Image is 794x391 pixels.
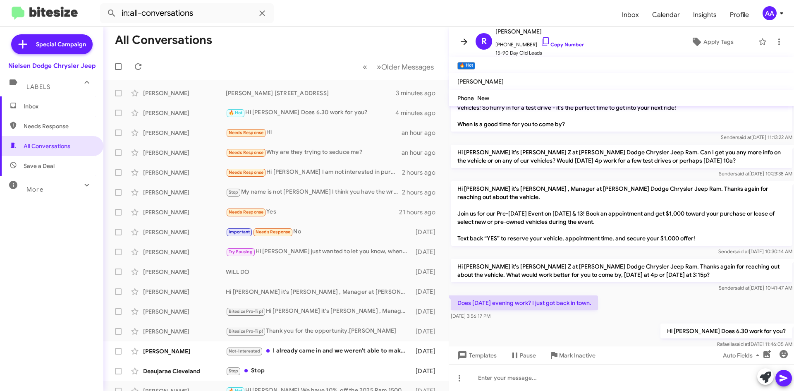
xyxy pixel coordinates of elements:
span: Templates [456,348,497,363]
span: Pause [520,348,536,363]
div: an hour ago [402,129,442,137]
div: 21 hours ago [399,208,442,216]
button: Templates [449,348,503,363]
span: More [26,186,43,193]
p: Hi [PERSON_NAME] it's [PERSON_NAME] , Manager at [PERSON_NAME] Dodge Chrysler Jeep Ram. Thanks ag... [451,181,792,246]
span: said at [734,248,749,254]
div: [PERSON_NAME] [STREET_ADDRESS] [226,89,396,97]
span: R [481,35,487,48]
input: Search [100,3,274,23]
div: Hi [PERSON_NAME] just wanted to let you know, when you come in to ask for [PERSON_NAME] [226,247,411,257]
div: [PERSON_NAME] [143,327,226,336]
span: Bitesize Pro-Tip! [229,329,263,334]
span: Important [229,229,250,235]
div: an hour ago [402,149,442,157]
span: Apply Tags [703,34,734,49]
span: Try Pausing [229,249,253,254]
small: 🔥 Hot [457,62,475,70]
div: [PERSON_NAME] [143,347,226,355]
span: Save a Deal [24,162,55,170]
div: [PERSON_NAME] [143,168,226,177]
div: [PERSON_NAME] [143,208,226,216]
button: Apply Tags [670,34,754,49]
button: Next [372,58,439,75]
div: [DATE] [411,327,442,336]
a: Calendar [646,3,686,27]
div: [PERSON_NAME] [143,188,226,197]
div: [PERSON_NAME] [143,248,226,256]
span: Needs Response [24,122,94,130]
div: [PERSON_NAME] [143,109,226,117]
div: 2 hours ago [402,168,442,177]
div: Yes [226,207,399,217]
span: » [377,62,381,72]
div: [DATE] [411,367,442,375]
span: 15-90 Day Old Leads [495,49,584,57]
span: [PERSON_NAME] [457,78,504,85]
span: Mark Inactive [559,348,595,363]
span: said at [735,285,749,291]
div: 3 minutes ago [396,89,442,97]
span: Needs Response [229,209,264,215]
div: 2 hours ago [402,188,442,197]
div: My name is not [PERSON_NAME] I think you have the wrong number. [226,187,402,197]
div: [DATE] [411,248,442,256]
span: Not-Interested [229,348,261,354]
span: New [477,94,489,102]
span: Needs Response [229,130,264,135]
div: [PERSON_NAME] [143,288,226,296]
h1: All Conversations [115,34,212,47]
span: Needs Response [229,150,264,155]
div: Stop [226,366,411,376]
span: [PHONE_NUMBER] [495,36,584,49]
button: Pause [503,348,543,363]
div: [DATE] [411,228,442,236]
div: Hi [PERSON_NAME] it's [PERSON_NAME] , Manager at [PERSON_NAME] Dodge Chrysler Jeep Ram. Thanks ag... [226,288,411,296]
p: Hi [PERSON_NAME] it's [PERSON_NAME] Z at [PERSON_NAME] Dodge Chrysler Jeep Ram. Can I get you any... [451,145,792,168]
a: Special Campaign [11,34,93,54]
span: said at [734,341,749,347]
div: Hi [226,128,402,137]
div: [DATE] [411,307,442,316]
a: Profile [723,3,756,27]
div: [PERSON_NAME] [143,129,226,137]
div: [DATE] [411,288,442,296]
div: Hi [PERSON_NAME] Does 6.30 work for you? [226,108,395,118]
p: Does [DATE] evening work? I just got back in town. [451,295,598,310]
nav: Page navigation example [358,58,439,75]
button: AA [756,6,785,20]
div: Hi [PERSON_NAME] it's [PERSON_NAME] , Manager at [PERSON_NAME] Dodge Chrysler Jeep Ram. Thanks ag... [226,307,411,316]
span: Needs Response [256,229,291,235]
span: said at [735,170,749,177]
div: [PERSON_NAME] [143,89,226,97]
div: Why are they trying to seduce me? [226,148,402,157]
div: Deaujarae Cleveland [143,367,226,375]
div: No [226,227,411,237]
div: [PERSON_NAME] [143,228,226,236]
a: Copy Number [540,41,584,48]
div: Hi [PERSON_NAME] I am not interested in purchasing a vehicle. I'm looking to return the current 2... [226,168,402,177]
a: Inbox [615,3,646,27]
span: Auto Fields [723,348,763,363]
p: Hi [PERSON_NAME] Does 6.30 work for you? [660,324,792,338]
div: [DATE] [411,268,442,276]
button: Mark Inactive [543,348,602,363]
span: Stop [229,190,239,195]
span: Sender [DATE] 10:41:47 AM [719,285,792,291]
span: Bitesize Pro-Tip! [229,309,263,314]
div: Nielsen Dodge Chrysler Jeep [8,62,96,70]
p: Hi [PERSON_NAME] it's [PERSON_NAME] Z at [PERSON_NAME] Dodge Chrysler Jeep Ram. Thanks again for ... [451,259,792,282]
span: Insights [686,3,723,27]
span: Inbox [24,102,94,110]
div: I already came in and we weren't able to make a deal. [226,346,411,356]
span: said at [737,134,751,140]
span: Needs Response [229,170,264,175]
button: Auto Fields [716,348,769,363]
div: [PERSON_NAME] [143,268,226,276]
span: Sender [DATE] 11:13:22 AM [721,134,792,140]
div: [PERSON_NAME] [143,149,226,157]
span: Rafaella [DATE] 11:46:05 AM [717,341,792,347]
